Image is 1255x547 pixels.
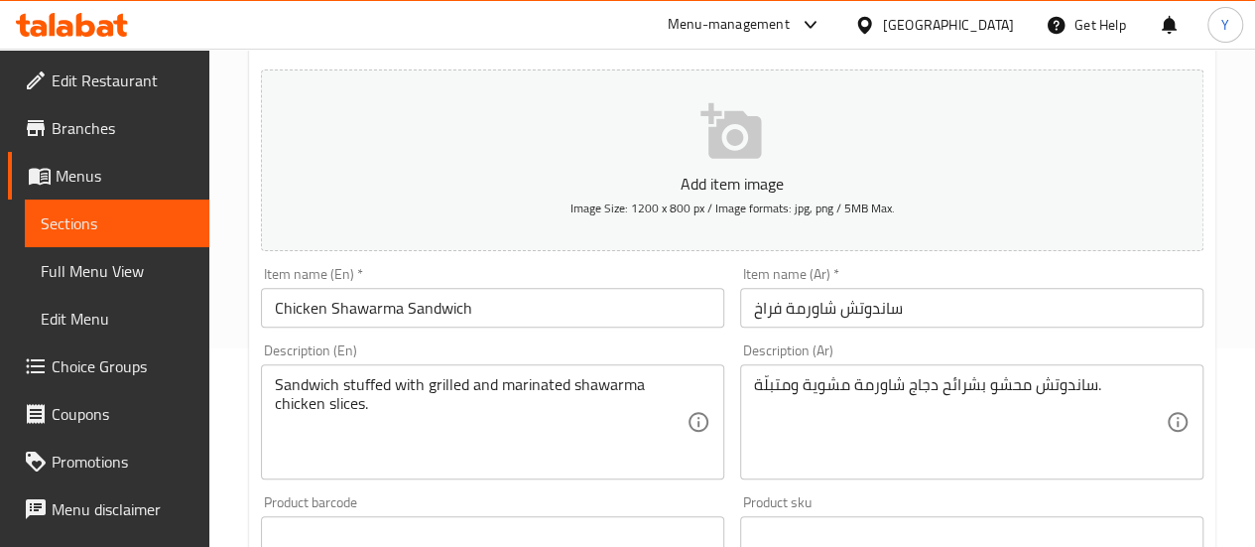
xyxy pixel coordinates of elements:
[56,164,193,188] span: Menus
[8,342,209,390] a: Choice Groups
[52,450,193,474] span: Promotions
[754,375,1166,470] textarea: ساندوتش محشو بشرائح دجاج شاورمة مشوية ومتبلّة.
[8,152,209,200] a: Menus
[569,197,894,219] span: Image Size: 1200 x 800 px / Image formats: jpg, png / 5MB Max.
[261,288,724,328] input: Enter name En
[740,288,1203,328] input: Enter name Ar
[883,14,1014,36] div: [GEOGRAPHIC_DATA]
[8,57,209,104] a: Edit Restaurant
[52,497,193,521] span: Menu disclaimer
[668,13,790,37] div: Menu-management
[8,438,209,485] a: Promotions
[25,200,209,247] a: Sections
[52,68,193,92] span: Edit Restaurant
[8,104,209,152] a: Branches
[52,354,193,378] span: Choice Groups
[41,259,193,283] span: Full Menu View
[41,307,193,331] span: Edit Menu
[292,172,1173,196] p: Add item image
[25,295,209,342] a: Edit Menu
[8,485,209,533] a: Menu disclaimer
[52,116,193,140] span: Branches
[275,375,687,470] textarea: Sandwich stuffed with grilled and marinated shawarma chicken slices.
[8,390,209,438] a: Coupons
[261,23,1203,53] h2: Update Chicken Shawarma Sandwich
[261,69,1203,251] button: Add item imageImage Size: 1200 x 800 px / Image formats: jpg, png / 5MB Max.
[52,402,193,426] span: Coupons
[41,211,193,235] span: Sections
[1221,14,1229,36] span: Y
[25,247,209,295] a: Full Menu View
